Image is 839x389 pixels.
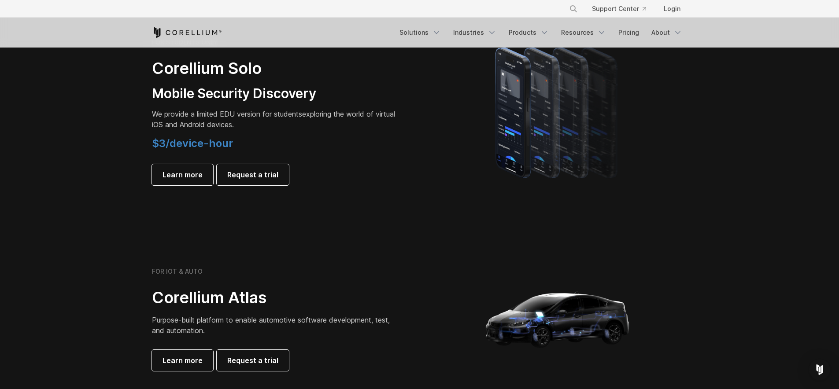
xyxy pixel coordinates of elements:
[152,316,390,335] span: Purpose-built platform to enable automotive software development, test, and automation.
[152,85,399,102] h3: Mobile Security Discovery
[646,25,687,40] a: About
[227,169,278,180] span: Request a trial
[152,59,399,78] h2: Corellium Solo
[657,1,687,17] a: Login
[613,25,644,40] a: Pricing
[152,110,302,118] span: We provide a limited EDU version for students
[394,25,446,40] a: Solutions
[152,137,233,150] span: $3/device-hour
[152,268,203,275] h6: FOR IOT & AUTO
[809,359,830,380] div: Open Intercom Messenger
[217,164,289,185] a: Request a trial
[585,1,653,17] a: Support Center
[558,1,687,17] div: Navigation Menu
[152,109,399,130] p: exploring the world of virtual iOS and Android devices.
[152,164,213,185] a: Learn more
[477,35,638,189] img: A lineup of four iPhone models becoming more gradient and blurred
[503,25,554,40] a: Products
[565,1,581,17] button: Search
[163,169,203,180] span: Learn more
[394,25,687,40] div: Navigation Menu
[163,355,203,366] span: Learn more
[152,350,213,371] a: Learn more
[448,25,502,40] a: Industries
[152,27,222,38] a: Corellium Home
[556,25,611,40] a: Resources
[217,350,289,371] a: Request a trial
[227,355,278,366] span: Request a trial
[152,288,399,308] h2: Corellium Atlas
